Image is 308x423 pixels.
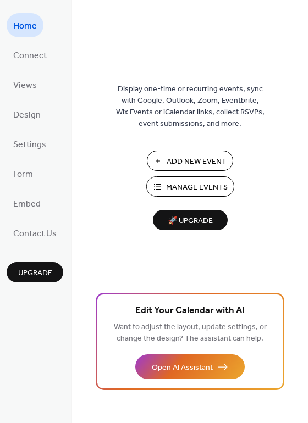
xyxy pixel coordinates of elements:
span: Embed [13,196,41,213]
button: Add New Event [147,151,233,171]
span: Upgrade [18,268,52,279]
span: Manage Events [166,182,228,193]
span: Open AI Assistant [152,362,213,374]
span: Views [13,77,37,94]
a: Views [7,73,43,97]
span: Settings [13,136,46,154]
a: Form [7,162,40,186]
span: Connect [13,47,47,65]
span: Add New Event [167,156,227,168]
button: Manage Events [146,176,234,197]
a: Connect [7,43,53,67]
span: 🚀 Upgrade [159,214,221,229]
span: Contact Us [13,225,57,243]
button: Open AI Assistant [135,354,245,379]
a: Home [7,13,43,37]
span: Home [13,18,37,35]
span: Edit Your Calendar with AI [135,303,245,319]
span: Form [13,166,33,183]
a: Settings [7,132,53,156]
span: Display one-time or recurring events, sync with Google, Outlook, Zoom, Eventbrite, Wix Events or ... [116,84,265,130]
button: 🚀 Upgrade [153,210,228,230]
span: Want to adjust the layout, update settings, or change the design? The assistant can help. [114,320,267,346]
a: Contact Us [7,221,63,245]
a: Embed [7,191,47,215]
a: Design [7,102,47,126]
span: Design [13,107,41,124]
button: Upgrade [7,262,63,282]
